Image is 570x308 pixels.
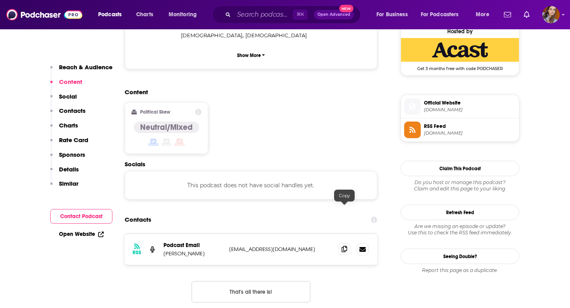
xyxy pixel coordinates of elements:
[131,48,370,63] button: Show More
[125,88,371,96] h2: Content
[125,160,377,168] h2: Socials
[229,246,332,253] p: [EMAIL_ADDRESS][DOMAIN_NAME]
[140,122,193,132] h4: Neutral/Mixed
[401,179,519,186] span: Do you host or manage this podcast?
[401,249,519,264] a: Seeing Double?
[293,10,308,20] span: ⌘ K
[424,123,516,130] span: RSS Feed
[50,180,78,194] button: Similar
[6,7,82,22] img: Podchaser - Follow, Share and Rate Podcasts
[237,53,261,58] p: Show More
[401,161,519,176] button: Claim This Podcast
[50,93,77,107] button: Social
[59,78,82,86] p: Content
[50,136,88,151] button: Rate Card
[339,5,353,12] span: New
[521,8,533,21] a: Show notifications dropdown
[376,9,408,20] span: For Business
[133,249,141,256] h3: RSS
[50,122,78,136] button: Charts
[317,13,350,17] span: Open Advanced
[140,109,170,115] h2: Political Skew
[401,28,519,35] div: Hosted by
[401,179,519,192] div: Claim and edit this page to your liking.
[192,281,310,302] button: Nothing here.
[98,9,122,20] span: Podcasts
[404,122,516,138] a: RSS Feed[DOMAIN_NAME]
[314,10,354,19] button: Open AdvancedNew
[50,63,112,78] button: Reach & Audience
[59,122,78,129] p: Charts
[125,171,377,200] div: This podcast does not have social handles yet.
[50,165,79,180] button: Details
[501,8,514,21] a: Show notifications dropdown
[401,62,519,71] span: Get 3 months free with code PODCHASER
[125,212,151,227] h2: Contacts
[476,9,489,20] span: More
[401,223,519,236] div: Are we missing an episode or update? Use this to check the RSS feed immediately.
[50,209,112,224] button: Contact Podcast
[59,231,104,238] a: Open Website
[163,250,223,257] p: [PERSON_NAME]
[542,6,560,23] button: Show profile menu
[163,242,223,249] p: Podcast Email
[59,107,85,114] p: Contacts
[470,8,499,21] button: open menu
[59,136,88,144] p: Rate Card
[50,78,82,93] button: Content
[131,8,158,21] a: Charts
[181,32,242,38] span: [DEMOGRAPHIC_DATA]
[424,107,516,113] span: feeds.acast.com
[371,8,418,21] button: open menu
[424,130,516,136] span: feeds.acast.com
[220,6,368,24] div: Search podcasts, credits, & more...
[234,8,293,21] input: Search podcasts, credits, & more...
[542,6,560,23] img: User Profile
[245,32,307,38] span: [DEMOGRAPHIC_DATA]
[416,8,470,21] button: open menu
[59,93,77,100] p: Social
[401,38,519,62] img: Acast Deal: Get 3 months free with code PODCHASER
[424,99,516,106] span: Official Website
[181,31,243,40] span: ,
[59,151,85,158] p: Sponsors
[404,98,516,115] a: Official Website[DOMAIN_NAME]
[163,8,207,21] button: open menu
[542,6,560,23] span: Logged in as larisa.i
[401,38,519,70] a: Acast Deal: Get 3 months free with code PODCHASER
[59,180,78,187] p: Similar
[421,9,459,20] span: For Podcasters
[401,267,519,274] div: Report this page as a duplicate.
[169,9,197,20] span: Monitoring
[334,190,355,202] div: Copy
[401,205,519,220] button: Refresh Feed
[136,9,153,20] span: Charts
[59,165,79,173] p: Details
[59,63,112,71] p: Reach & Audience
[50,107,85,122] button: Contacts
[50,151,85,165] button: Sponsors
[93,8,132,21] button: open menu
